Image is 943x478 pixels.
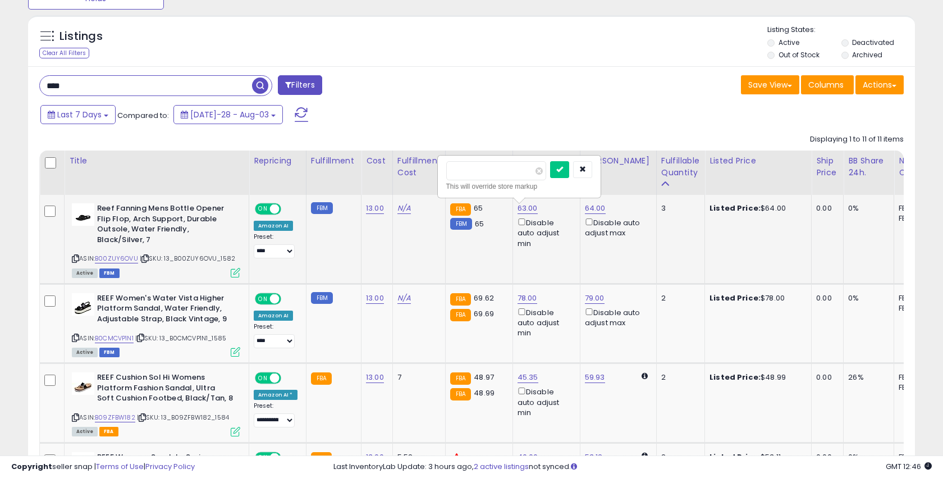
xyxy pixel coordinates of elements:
div: This will override store markup [446,181,592,192]
div: Title [69,155,244,167]
span: 65 [475,218,484,229]
div: Disable auto adjust max [585,216,648,238]
a: 13.00 [366,203,384,214]
span: 69.69 [474,308,494,319]
button: Columns [801,75,854,94]
label: Archived [852,50,882,60]
span: | SKU: 13_B09ZFBW182_1584 [137,413,229,422]
span: FBA [99,427,118,436]
a: N/A [397,203,411,214]
img: 41t7P7ZAV3L._SL40_.jpg [72,372,94,395]
small: FBA [450,203,471,216]
div: Disable auto adjust min [518,306,571,339]
button: Save View [741,75,799,94]
a: B09ZFBW182 [95,413,135,422]
div: ASIN: [72,372,240,435]
div: 2 [661,293,696,303]
div: Preset: [254,402,297,427]
span: ON [256,374,270,383]
span: | SKU: 13_B0CMCVP1N1_1585 [135,334,226,343]
div: Fulfillment Cost [397,155,441,179]
div: seller snap | | [11,462,195,472]
div: Num of Comp. [899,155,940,179]
small: FBA [450,372,471,385]
div: Displaying 1 to 11 of 11 items [810,134,904,145]
div: FBA: 4 [899,372,936,383]
a: 79.00 [585,293,605,304]
a: 45.35 [518,372,538,383]
span: | SKU: 13_B00ZUY6OVU_1582 [140,254,235,263]
small: FBM [311,202,333,214]
img: 31G+uOysh5L._SL40_.jpg [72,203,94,226]
button: Filters [278,75,322,95]
button: Last 7 Days [40,105,116,124]
div: 3 [661,203,696,213]
a: 13.00 [366,372,384,383]
div: FBM: 2 [899,303,936,313]
a: 59.93 [585,372,605,383]
a: B00ZUY6OVU [95,254,138,263]
b: REEF Cushion Sol Hi Womens Platform Fashion Sandal, Ultra Soft Cushion Footbed, Black/Tan, 8 [97,372,234,407]
small: FBA [311,372,332,385]
span: Last 7 Days [57,109,102,120]
div: 7 [397,372,437,383]
div: 0% [848,293,885,303]
a: B0CMCVP1N1 [95,334,134,343]
a: 63.00 [518,203,538,214]
div: Amazon AI [254,311,293,321]
button: Actions [855,75,904,94]
strong: Copyright [11,461,52,472]
small: FBM [450,218,472,230]
span: Columns [808,79,844,90]
div: Fulfillment [311,155,356,167]
span: OFF [280,204,297,214]
span: All listings currently available for purchase on Amazon [72,268,98,278]
div: [PERSON_NAME] [585,155,652,167]
span: FBM [99,348,120,357]
span: All listings currently available for purchase on Amazon [72,348,98,357]
b: Listed Price: [709,372,761,383]
div: Fulfillable Quantity [661,155,700,179]
span: [DATE]-28 - Aug-03 [190,109,269,120]
div: ASIN: [72,203,240,276]
a: 13.00 [366,293,384,304]
small: FBA [450,388,471,400]
span: 2025-08-11 12:46 GMT [886,461,932,472]
div: ASIN: [72,293,240,356]
small: FBA [450,293,471,306]
div: 0% [848,203,885,213]
div: 26% [848,372,885,383]
span: OFF [280,294,297,303]
button: [DATE]-28 - Aug-03 [173,105,283,124]
div: 0.00 [816,293,835,303]
div: Amazon AI * [254,390,297,400]
div: Disable auto adjust min [518,216,571,249]
div: $48.99 [709,372,803,383]
div: $64.00 [709,203,803,213]
a: N/A [397,293,411,304]
span: 65 [474,203,483,213]
p: Listing States: [767,25,914,35]
div: 0.00 [816,203,835,213]
span: 48.97 [474,372,494,383]
div: Preset: [254,233,297,258]
span: Compared to: [117,110,169,121]
div: Disable auto adjust max [585,306,648,328]
div: Cost [366,155,388,167]
span: ON [256,204,270,214]
div: $78.00 [709,293,803,303]
div: BB Share 24h. [848,155,889,179]
a: 2 active listings [474,461,529,472]
label: Out of Stock [779,50,820,60]
a: Privacy Policy [145,461,195,472]
label: Deactivated [852,38,894,47]
span: ON [256,294,270,303]
div: Disable auto adjust min [518,385,571,418]
div: Amazon AI [254,221,293,231]
div: FBM: 2 [899,383,936,393]
small: FBM [311,292,333,304]
div: Repricing [254,155,301,167]
a: 64.00 [585,203,606,214]
b: Reef Fanning Mens Bottle Opener Flip Flop, Arch Support, Durable Outsole, Water Friendly, Black/S... [97,203,234,248]
span: FBM [99,268,120,278]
